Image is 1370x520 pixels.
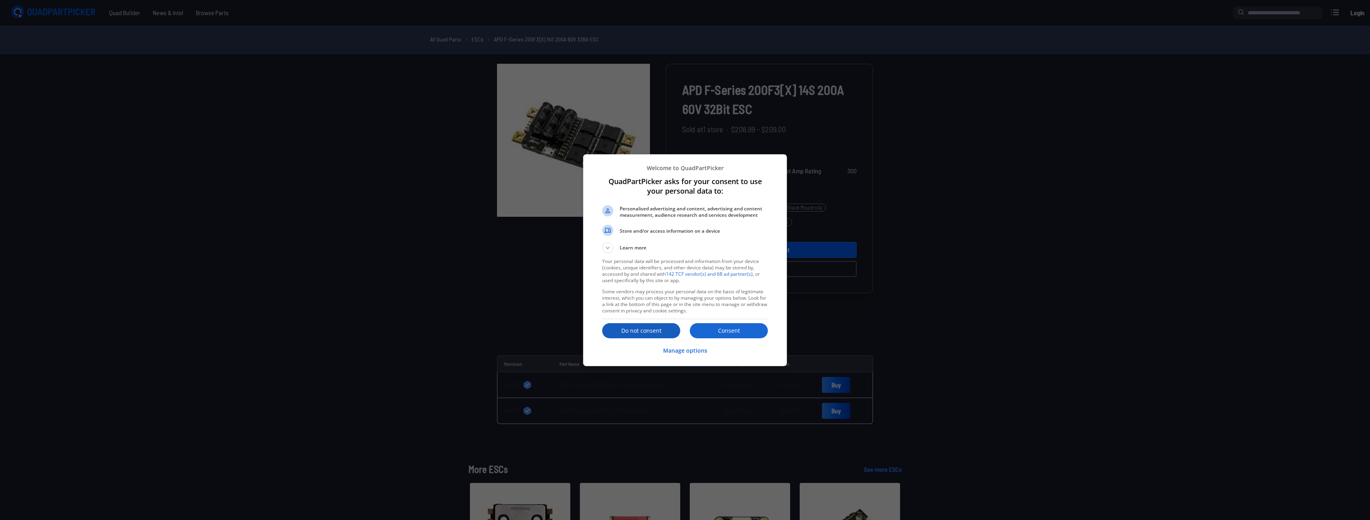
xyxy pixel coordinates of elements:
p: Your personal data will be processed and information from your device (cookies, unique identifier... [602,258,768,284]
button: Manage options [663,342,707,359]
p: Do not consent [602,327,680,335]
p: Welcome to QuadPartPicker [602,164,768,172]
h1: QuadPartPicker asks for your consent to use your personal data to: [602,177,768,196]
span: Learn more [620,244,646,253]
p: Consent [690,327,768,335]
div: QuadPartPicker asks for your consent to use your personal data to: [583,154,787,366]
p: Some vendors may process your personal data on the basis of legitimate interest, which you can ob... [602,288,768,314]
a: 142 TCF vendor(s) and 68 ad partner(s) [666,271,753,277]
p: Manage options [663,347,707,355]
button: Learn more [602,242,768,253]
span: Personalised advertising and content, advertising and content measurement, audience research and ... [620,206,768,218]
button: Do not consent [602,323,680,338]
span: Store and/or access information on a device [620,228,768,234]
button: Consent [690,323,768,338]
